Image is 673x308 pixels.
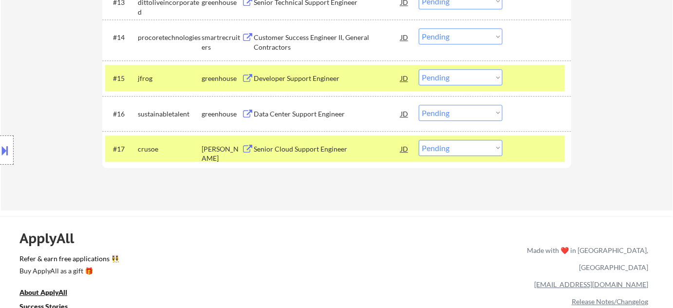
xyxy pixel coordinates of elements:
[572,297,649,306] a: Release Notes/Changelog
[138,33,202,42] div: procoretechnologies
[254,144,401,154] div: Senior Cloud Support Engineer
[254,74,401,83] div: Developer Support Engineer
[400,28,410,46] div: JD
[19,230,85,247] div: ApplyAll
[19,287,81,299] a: About ApplyAll
[202,74,242,83] div: greenhouse
[19,288,67,296] u: About ApplyAll
[523,242,649,276] div: Made with ❤️ in [GEOGRAPHIC_DATA], [GEOGRAPHIC_DATA]
[202,144,242,163] div: [PERSON_NAME]
[400,69,410,87] div: JD
[534,280,649,289] a: [EMAIL_ADDRESS][DOMAIN_NAME]
[202,33,242,52] div: smartrecruiters
[254,109,401,119] div: Data Center Support Engineer
[400,140,410,157] div: JD
[19,266,117,278] a: Buy ApplyAll as a gift 🎁
[19,255,323,266] a: Refer & earn free applications 👯‍♀️
[113,33,130,42] div: #14
[19,268,117,274] div: Buy ApplyAll as a gift 🎁
[254,33,401,52] div: Customer Success Engineer II, General Contractors
[202,109,242,119] div: greenhouse
[400,105,410,122] div: JD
